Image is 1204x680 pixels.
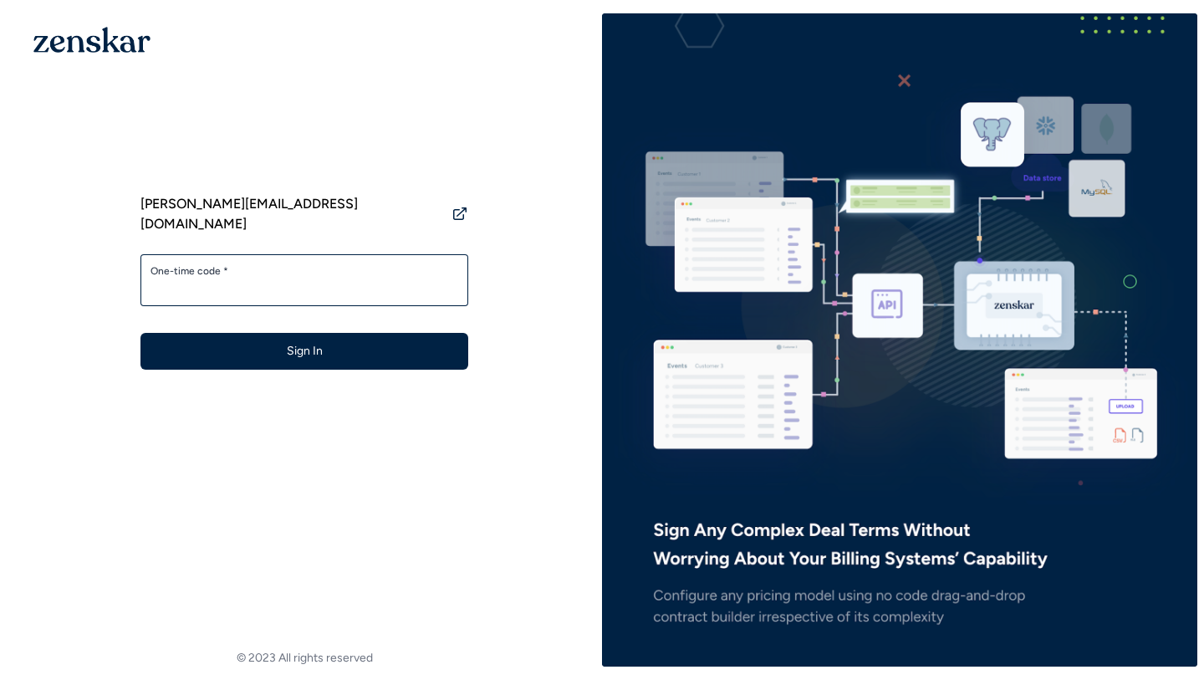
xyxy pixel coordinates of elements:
img: 1OGAJ2xQqyY4LXKgY66KYq0eOWRCkrZdAb3gUhuVAqdWPZE9SRJmCz+oDMSn4zDLXe31Ii730ItAGKgCKgCCgCikA4Av8PJUP... [33,27,150,53]
label: One-time code * [150,264,458,278]
footer: © 2023 All rights reserved [7,650,602,667]
button: Sign In [140,333,468,370]
span: [PERSON_NAME][EMAIL_ADDRESS][DOMAIN_NAME] [140,194,445,234]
